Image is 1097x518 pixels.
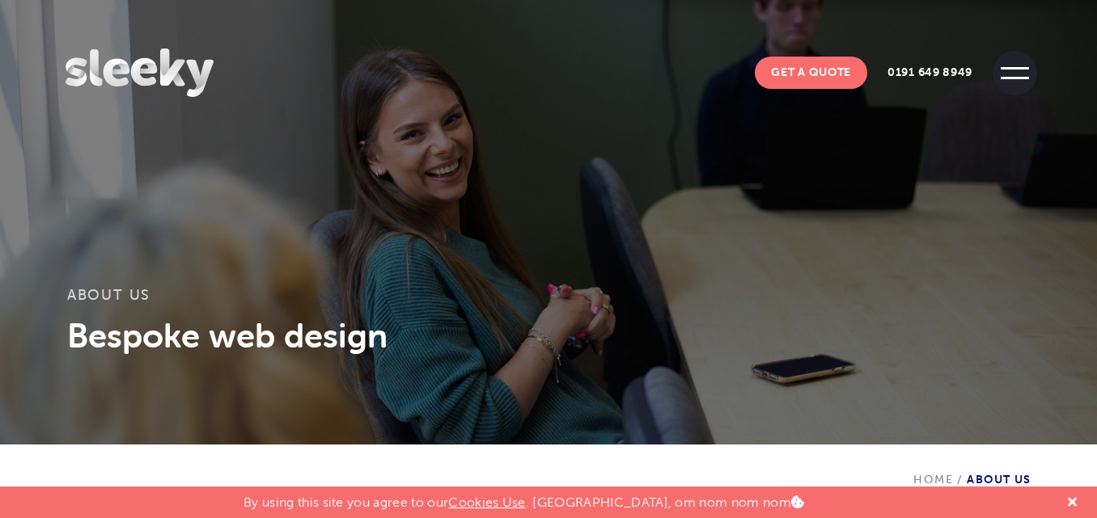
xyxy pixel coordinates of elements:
a: 0191 649 8949 [871,57,989,89]
img: Sleeky Web Design Newcastle [66,48,213,97]
h1: About Us [67,287,1030,315]
a: Home [913,473,953,486]
div: About Us [913,444,1031,486]
a: Cookies Use [448,495,526,510]
h3: Bespoke web design [67,315,1030,356]
a: Get A Quote [755,57,867,89]
p: By using this site you agree to our . [GEOGRAPHIC_DATA], om nom nom nom [244,486,804,510]
span: / [953,473,967,486]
